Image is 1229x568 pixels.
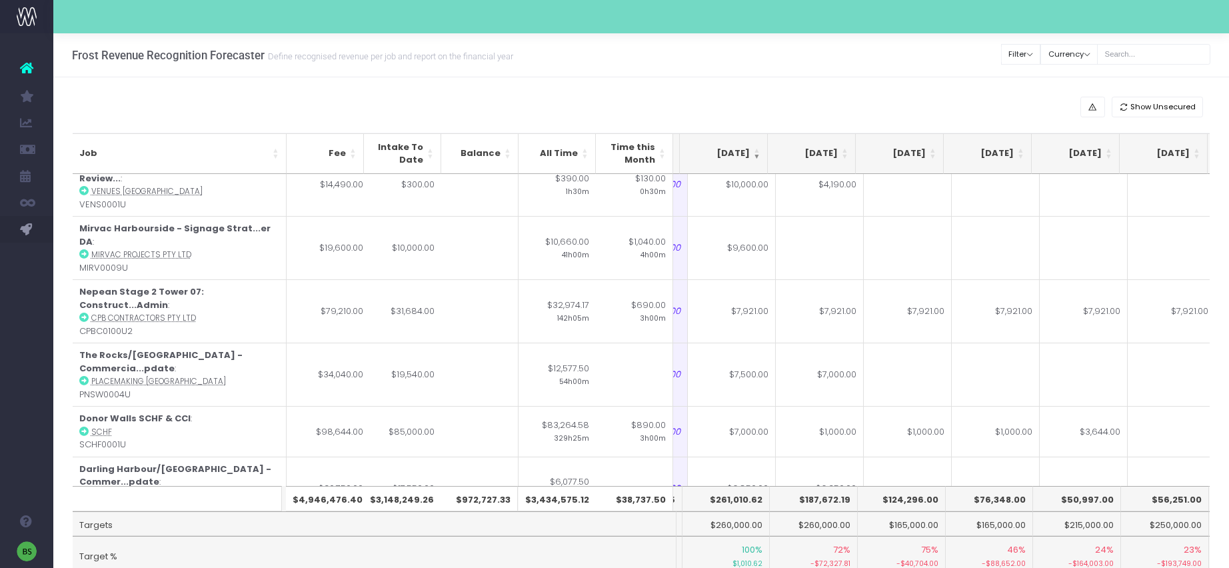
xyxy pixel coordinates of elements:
small: Define recognised revenue per job and report on the financial year [265,49,513,62]
th: $124,296.00 [858,486,946,511]
strong: Donor Walls SCHF & CCI [79,412,191,425]
td: $1,000.00 [952,406,1040,457]
th: Mar 26: activate to sort column ascending [1120,133,1208,174]
span: Show Unsecured [1130,101,1196,113]
th: $38,737.50 [596,486,673,511]
td: $6,077.50 [519,457,597,520]
th: All Time: activate to sort column ascending [519,133,596,174]
span: 72% [833,543,850,557]
td: $1,000.00 [776,406,864,457]
td: $215,000.00 [1033,511,1121,537]
span: 24% [1095,543,1114,557]
td: $19,540.00 [364,343,442,406]
td: $7,921.00 [952,279,1040,343]
td: $4,190.00 [776,153,864,216]
strong: The Rocks/[GEOGRAPHIC_DATA] - Commercia...pdate [79,349,243,375]
td: $7,000.00 [776,343,864,406]
td: $14,490.00 [287,153,371,216]
th: $50,997.00 [1033,486,1121,511]
th: Time this Month: activate to sort column ascending [596,133,673,174]
td: : PNSW0004U [73,343,287,406]
td: $1,000.00 [864,406,952,457]
strong: Mirvac Harbourside - Signage Strat...er DA [79,222,271,248]
td: : PNSW0005U [73,457,287,520]
td: $3,644.00 [1040,406,1128,457]
th: $76,348.00 [946,486,1034,511]
img: images/default_profile_image.png [17,541,37,561]
strong: Darling Harbour/[GEOGRAPHIC_DATA] - Commer...pdate [79,463,271,489]
th: Intake To Date: activate to sort column ascending [364,133,441,174]
td: $7,921.00 [1128,279,1216,343]
td: $34,040.00 [287,343,371,406]
small: 329h25m [554,431,589,443]
td: $19,600.00 [287,216,371,279]
button: Currency [1040,44,1098,65]
td: $79,210.00 [287,279,371,343]
td: $890.00 [596,406,673,457]
td: $165,000.00 [858,511,946,537]
td: $260,000.00 [682,511,770,537]
th: Fee: activate to sort column ascending [287,133,364,174]
td: $10,660.00 [519,216,597,279]
strong: Nepean Stage 2 Tower 07: Construct...Admin [79,285,204,311]
td: $7,921.00 [688,279,776,343]
td: $7,921.00 [1040,279,1128,343]
th: $972,727.33 [441,486,519,511]
h3: Frost Revenue Recognition Forecaster [72,49,513,62]
abbr: Mirvac Projects Pty Ltd [91,249,191,260]
span: 100% [742,543,762,557]
td: $12,577.50 [519,343,597,406]
abbr: Venues NSW [91,186,203,197]
td: $10,000.00 [364,216,442,279]
td: : CPBC0100U2 [73,279,287,343]
th: Feb 26: activate to sort column ascending [1032,133,1120,174]
th: Nov 25: activate to sort column ascending [768,133,856,174]
td: $32,974.17 [519,279,597,343]
td: $165,000.00 [946,511,1034,537]
button: Filter [1001,44,1041,65]
th: Balance: activate to sort column ascending [441,133,519,174]
td: $260,000.00 [770,511,858,537]
td: $83,264.58 [519,406,597,457]
abbr: SCHF [91,427,112,437]
td: $6,850.00 [688,457,776,520]
span: 23% [1184,543,1202,557]
small: 3h00m [640,431,666,443]
td: : MIRV0009U [73,216,287,279]
td: : VENS0001U [73,153,287,216]
small: 3h00m [640,311,666,323]
td: $98,644.00 [287,406,371,457]
td: $31,684.00 [364,279,442,343]
td: $690.00 [596,279,673,343]
abbr: Placemaking NSW [91,376,226,387]
td: $7,921.00 [864,279,952,343]
abbr: CPB Contractors Pty Ltd [91,313,196,323]
th: Job: activate to sort column ascending [73,133,287,174]
th: $56,251.00 [1121,486,1209,511]
small: 0h30m [640,185,666,197]
th: Jan 26: activate to sort column ascending [944,133,1032,174]
td: $30,750.00 [287,457,371,520]
th: Dec 25: activate to sort column ascending [856,133,944,174]
th: $261,010.62 [682,486,770,511]
td: $390.00 [519,153,597,216]
small: 41h00m [562,248,589,260]
small: 1h30m [566,185,589,197]
td: $7,921.00 [776,279,864,343]
td: Targets [73,511,676,537]
td: $300.00 [364,153,442,216]
td: : SCHF0001U [73,406,287,457]
td: $10,000.00 [688,153,776,216]
th: $4,946,476.40 [287,486,371,511]
span: 46% [1007,543,1026,557]
button: Show Unsecured [1112,97,1204,117]
th: $187,672.19 [770,486,858,511]
td: $130.00 [596,153,673,216]
small: 54h00m [559,375,589,387]
th: $3,434,575.12 [519,486,597,511]
td: $17,550.00 [364,457,442,520]
td: $7,500.00 [688,343,776,406]
td: $6,350.00 [776,457,864,520]
th: Oct 25: activate to sort column ascending [680,133,768,174]
th: $3,148,249.26 [364,486,442,511]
